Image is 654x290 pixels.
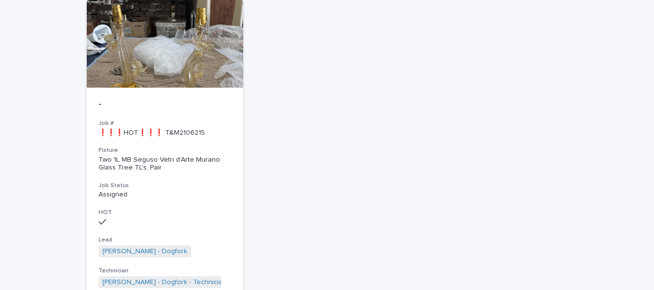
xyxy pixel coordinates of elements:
[99,129,231,137] p: ❗❗❗HOT❗❗❗ T&M2106215
[99,267,231,275] h3: Technician
[99,191,231,199] p: Assigned
[99,156,231,172] div: Two 1L MB Seguso Vetri d'Arte Murano Glass Tree TL's, Pair
[99,99,231,110] p: -
[99,236,231,244] h3: Lead
[99,146,231,154] h3: Fixture
[102,278,226,287] a: [PERSON_NAME] - Dogfork - Technician
[102,247,187,256] a: [PERSON_NAME] - Dogfork
[99,209,231,217] h3: HOT
[99,182,231,190] h3: Job Status
[99,120,231,127] h3: Job #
